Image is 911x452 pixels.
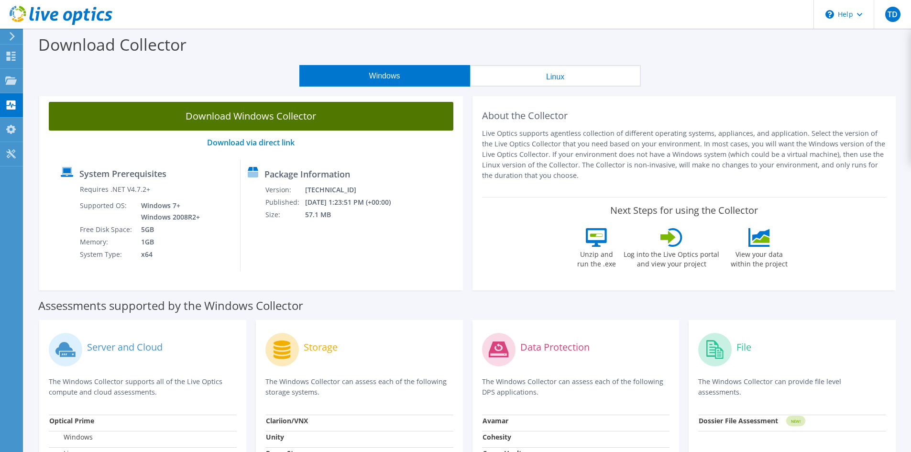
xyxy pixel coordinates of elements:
[736,342,751,352] label: File
[610,205,758,216] label: Next Steps for using the Collector
[699,416,778,425] strong: Dossier File Assessment
[134,199,202,223] td: Windows 7+ Windows 2008R2+
[207,137,295,148] a: Download via direct link
[38,301,303,310] label: Assessments supported by the Windows Collector
[134,236,202,248] td: 1GB
[482,128,887,181] p: Live Optics supports agentless collection of different operating systems, appliances, and applica...
[305,196,404,209] td: [DATE] 1:23:51 PM (+00:00)
[482,110,887,121] h2: About the Collector
[79,223,134,236] td: Free Disk Space:
[483,416,508,425] strong: Avamar
[623,247,720,269] label: Log into the Live Optics portal and view your project
[265,196,305,209] td: Published:
[304,342,338,352] label: Storage
[305,209,404,221] td: 57.1 MB
[791,419,801,424] tspan: NEW!
[79,236,134,248] td: Memory:
[574,247,618,269] label: Unzip and run the .exe
[79,169,166,178] label: System Prerequisites
[885,7,900,22] span: TD
[265,209,305,221] td: Size:
[470,65,641,87] button: Linux
[520,342,590,352] label: Data Protection
[49,376,237,397] p: The Windows Collector supports all of the Live Optics compute and cloud assessments.
[305,184,404,196] td: [TECHNICAL_ID]
[483,432,511,441] strong: Cohesity
[79,199,134,223] td: Supported OS:
[264,169,350,179] label: Package Information
[825,10,834,19] svg: \n
[698,376,886,397] p: The Windows Collector can provide file level assessments.
[265,184,305,196] td: Version:
[266,432,284,441] strong: Unity
[49,102,453,131] a: Download Windows Collector
[49,416,94,425] strong: Optical Prime
[87,342,163,352] label: Server and Cloud
[38,33,187,55] label: Download Collector
[299,65,470,87] button: Windows
[724,247,793,269] label: View your data within the project
[134,223,202,236] td: 5GB
[266,416,308,425] strong: Clariion/VNX
[80,185,150,194] label: Requires .NET V4.7.2+
[482,376,670,397] p: The Windows Collector can assess each of the following DPS applications.
[49,432,93,442] label: Windows
[134,248,202,261] td: x64
[265,376,453,397] p: The Windows Collector can assess each of the following storage systems.
[79,248,134,261] td: System Type:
